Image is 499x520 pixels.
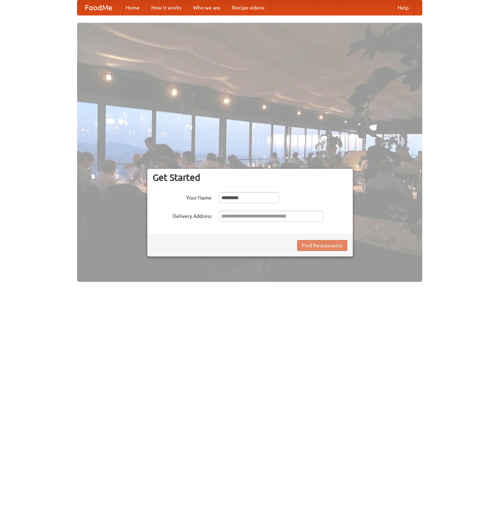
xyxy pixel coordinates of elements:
[392,0,415,15] a: Help
[153,192,211,201] label: Your Name
[297,240,347,251] button: Find Restaurants!
[153,211,211,220] label: Delivery Address
[153,172,347,183] h3: Get Started
[120,0,145,15] a: Home
[77,0,120,15] a: FoodMe
[226,0,270,15] a: Recipe videos
[187,0,226,15] a: Who we are
[145,0,187,15] a: How it works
